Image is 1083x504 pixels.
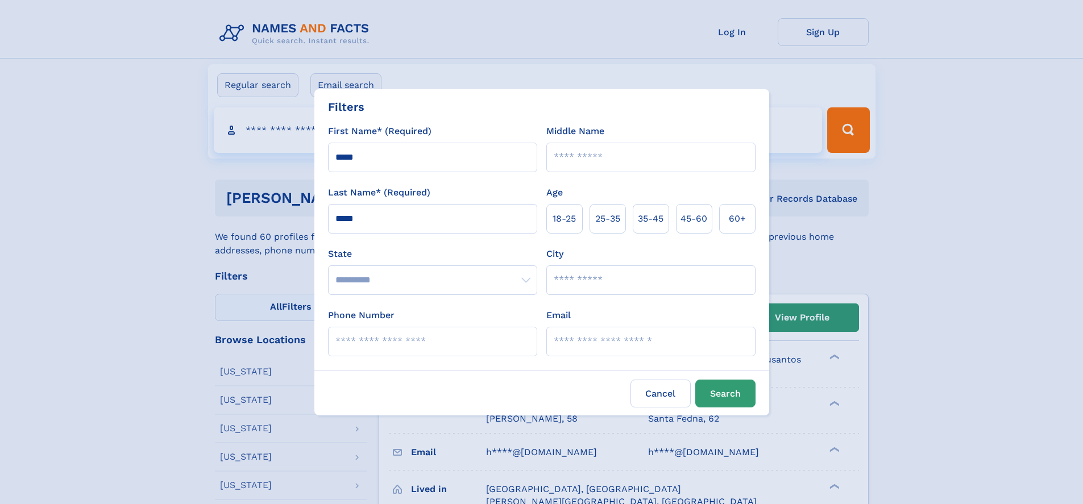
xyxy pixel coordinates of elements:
[546,124,604,138] label: Middle Name
[328,124,431,138] label: First Name* (Required)
[546,309,571,322] label: Email
[695,380,756,407] button: Search
[595,212,620,226] span: 25‑35
[553,212,576,226] span: 18‑25
[546,186,563,199] label: Age
[328,186,430,199] label: Last Name* (Required)
[630,380,691,407] label: Cancel
[328,247,537,261] label: State
[328,98,364,115] div: Filters
[680,212,707,226] span: 45‑60
[729,212,746,226] span: 60+
[638,212,663,226] span: 35‑45
[546,247,563,261] label: City
[328,309,395,322] label: Phone Number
